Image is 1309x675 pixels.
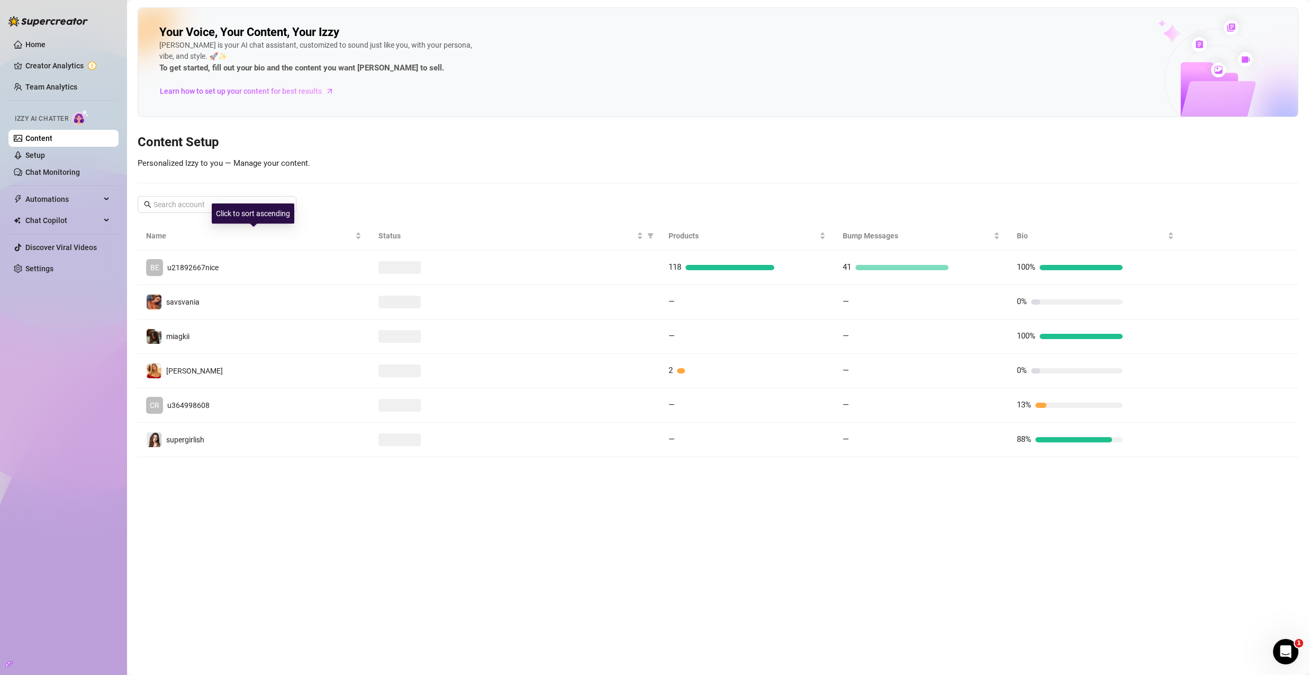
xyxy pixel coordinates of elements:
[1017,366,1027,375] span: 0%
[1017,230,1166,242] span: Bio
[25,151,45,159] a: Setup
[5,660,13,668] span: build
[159,40,477,75] div: [PERSON_NAME] is your AI chat assistant, customized to sound just like you, with your persona, vi...
[834,221,1008,251] th: Bump Messages
[660,221,834,251] th: Products
[14,217,21,224] img: Chat Copilot
[25,83,77,91] a: Team Analytics
[144,201,151,208] span: search
[1017,262,1035,272] span: 100%
[843,297,849,306] span: —
[1008,221,1182,251] th: Bio
[25,191,101,208] span: Automations
[150,262,159,273] span: BE
[669,331,675,341] span: —
[25,134,52,143] a: Content
[166,298,200,306] span: savsvania
[212,203,294,224] div: Click to sort ascending
[138,221,370,251] th: Name
[15,114,68,124] span: Izzy AI Chatter
[1017,400,1031,410] span: 13%
[150,399,159,411] span: CR
[8,16,88,26] img: logo-BBDzfeDw.svg
[324,86,335,96] span: arrow-right
[843,400,849,410] span: —
[25,168,80,176] a: Chat Monitoring
[370,221,660,251] th: Status
[14,195,22,203] span: thunderbolt
[645,228,656,244] span: filter
[25,40,46,49] a: Home
[1134,8,1298,117] img: ai-chatter-content-library-cLFOSyPT.png
[25,212,101,229] span: Chat Copilot
[669,230,817,242] span: Products
[146,230,353,242] span: Name
[647,233,654,239] span: filter
[147,329,161,344] img: miagkii
[167,401,210,410] span: u364998608
[166,436,204,444] span: supergirlish
[843,434,849,444] span: —
[1273,639,1298,664] iframe: Intercom live chat
[669,366,673,375] span: 2
[843,366,849,375] span: —
[669,297,675,306] span: —
[147,295,161,309] img: savsvania
[159,83,342,100] a: Learn how to set up your content for best results
[147,432,161,447] img: supergirlish
[843,230,991,242] span: Bump Messages
[138,134,1298,151] h3: Content Setup
[159,25,339,40] h2: Your Voice, Your Content, Your Izzy
[167,263,219,272] span: u21892667nice
[1017,331,1035,341] span: 100%
[1017,434,1031,444] span: 88%
[147,363,161,378] img: mikayla_demaiter
[160,85,322,97] span: Learn how to set up your content for best results
[843,331,849,341] span: —
[669,400,675,410] span: —
[166,367,223,375] span: [PERSON_NAME]
[843,262,851,272] span: 41
[138,158,310,168] span: Personalized Izzy to you — Manage your content.
[25,243,97,252] a: Discover Viral Videos
[159,63,444,73] strong: To get started, fill out your bio and the content you want [PERSON_NAME] to sell.
[25,264,53,273] a: Settings
[378,230,635,242] span: Status
[669,434,675,444] span: —
[73,110,89,125] img: AI Chatter
[1295,639,1303,647] span: 1
[25,57,110,74] a: Creator Analytics exclamation-circle
[166,332,189,341] span: miagkii
[154,199,282,210] input: Search account
[669,262,681,272] span: 118
[1017,297,1027,306] span: 0%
